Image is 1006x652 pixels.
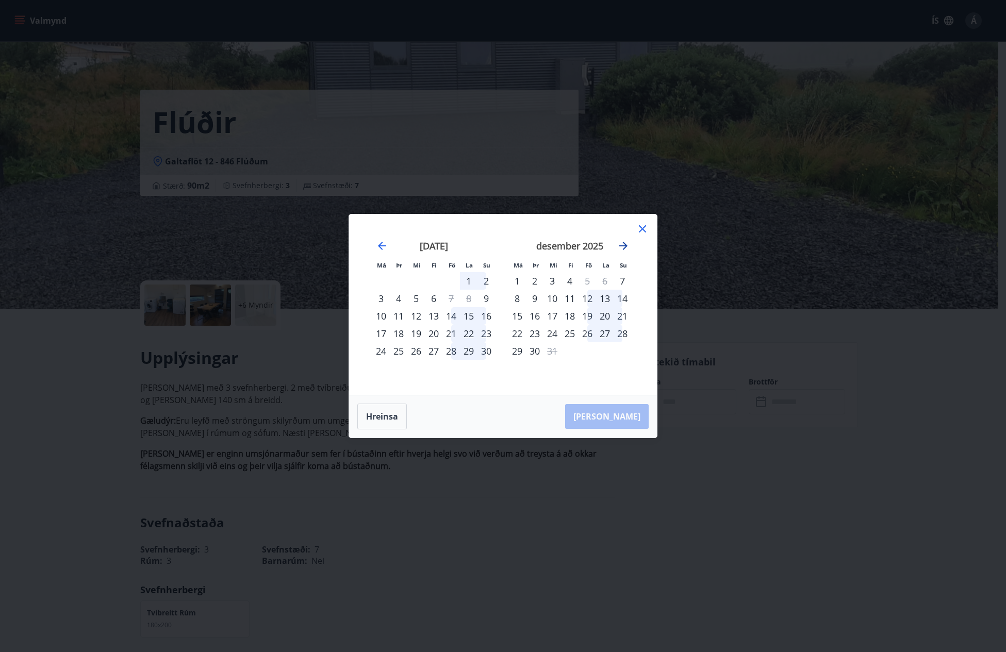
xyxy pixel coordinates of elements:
div: Move backward to switch to the previous month. [376,240,388,252]
td: Choose miðvikudagur, 19. nóvember 2025 as your check-in date. It’s available. [407,325,425,342]
td: Choose miðvikudagur, 5. nóvember 2025 as your check-in date. It’s available. [407,290,425,307]
td: Choose mánudagur, 1. desember 2025 as your check-in date. It’s available. [508,272,526,290]
div: 21 [614,307,631,325]
td: Choose laugardagur, 27. desember 2025 as your check-in date. It’s available. [596,325,614,342]
div: 11 [390,307,407,325]
div: 6 [425,290,442,307]
div: Aðeins útritun í boði [543,342,561,360]
td: Choose föstudagur, 28. nóvember 2025 as your check-in date. It’s available. [442,342,460,360]
div: 13 [425,307,442,325]
td: Choose mánudagur, 17. nóvember 2025 as your check-in date. It’s available. [372,325,390,342]
small: Mi [550,261,557,269]
div: 29 [508,342,526,360]
div: 12 [579,290,596,307]
td: Choose mánudagur, 15. desember 2025 as your check-in date. It’s available. [508,307,526,325]
small: Má [377,261,386,269]
div: 18 [390,325,407,342]
td: Choose mánudagur, 10. nóvember 2025 as your check-in date. It’s available. [372,307,390,325]
td: Choose þriðjudagur, 4. nóvember 2025 as your check-in date. It’s available. [390,290,407,307]
td: Not available. laugardagur, 8. nóvember 2025 [460,290,477,307]
td: Choose laugardagur, 29. nóvember 2025 as your check-in date. It’s available. [460,342,477,360]
td: Choose þriðjudagur, 16. desember 2025 as your check-in date. It’s available. [526,307,543,325]
small: Fö [585,261,592,269]
td: Choose föstudagur, 14. nóvember 2025 as your check-in date. It’s available. [442,307,460,325]
small: Þr [396,261,402,269]
td: Choose mánudagur, 22. desember 2025 as your check-in date. It’s available. [508,325,526,342]
td: Choose fimmtudagur, 20. nóvember 2025 as your check-in date. It’s available. [425,325,442,342]
div: Aðeins innritun í boði [477,290,495,307]
strong: desember 2025 [536,240,603,252]
td: Choose föstudagur, 26. desember 2025 as your check-in date. It’s available. [579,325,596,342]
td: Choose föstudagur, 19. desember 2025 as your check-in date. It’s available. [579,307,596,325]
div: 22 [508,325,526,342]
small: Fö [449,261,455,269]
div: 10 [543,290,561,307]
div: 30 [526,342,543,360]
div: 26 [407,342,425,360]
div: 23 [477,325,495,342]
div: 1 [460,272,477,290]
td: Choose laugardagur, 1. nóvember 2025 as your check-in date. It’s available. [460,272,477,290]
td: Choose laugardagur, 13. desember 2025 as your check-in date. It’s available. [596,290,614,307]
div: 5 [407,290,425,307]
td: Choose föstudagur, 12. desember 2025 as your check-in date. It’s available. [579,290,596,307]
td: Choose sunnudagur, 2. nóvember 2025 as your check-in date. It’s available. [477,272,495,290]
div: 20 [596,307,614,325]
div: 10 [372,307,390,325]
div: 30 [477,342,495,360]
div: 24 [372,342,390,360]
small: La [602,261,609,269]
div: 15 [460,307,477,325]
div: 4 [561,272,579,290]
td: Choose fimmtudagur, 27. nóvember 2025 as your check-in date. It’s available. [425,342,442,360]
div: 2 [526,272,543,290]
div: 25 [561,325,579,342]
div: 27 [425,342,442,360]
td: Choose fimmtudagur, 4. desember 2025 as your check-in date. It’s available. [561,272,579,290]
td: Choose þriðjudagur, 9. desember 2025 as your check-in date. It’s available. [526,290,543,307]
div: 9 [526,290,543,307]
div: 16 [477,307,495,325]
td: Choose sunnudagur, 28. desember 2025 as your check-in date. It’s available. [614,325,631,342]
small: Þr [533,261,539,269]
td: Choose miðvikudagur, 17. desember 2025 as your check-in date. It’s available. [543,307,561,325]
td: Choose sunnudagur, 14. desember 2025 as your check-in date. It’s available. [614,290,631,307]
td: Choose sunnudagur, 16. nóvember 2025 as your check-in date. It’s available. [477,307,495,325]
td: Choose miðvikudagur, 26. nóvember 2025 as your check-in date. It’s available. [407,342,425,360]
div: 13 [596,290,614,307]
td: Choose þriðjudagur, 11. nóvember 2025 as your check-in date. It’s available. [390,307,407,325]
div: 18 [561,307,579,325]
td: Choose sunnudagur, 30. nóvember 2025 as your check-in date. It’s available. [477,342,495,360]
td: Choose þriðjudagur, 2. desember 2025 as your check-in date. It’s available. [526,272,543,290]
td: Choose mánudagur, 29. desember 2025 as your check-in date. It’s available. [508,342,526,360]
td: Choose föstudagur, 21. nóvember 2025 as your check-in date. It’s available. [442,325,460,342]
td: Choose laugardagur, 20. desember 2025 as your check-in date. It’s available. [596,307,614,325]
div: 14 [614,290,631,307]
div: 12 [407,307,425,325]
td: Choose sunnudagur, 9. nóvember 2025 as your check-in date. It’s available. [477,290,495,307]
td: Choose fimmtudagur, 13. nóvember 2025 as your check-in date. It’s available. [425,307,442,325]
div: 11 [561,290,579,307]
td: Choose fimmtudagur, 6. nóvember 2025 as your check-in date. It’s available. [425,290,442,307]
div: 27 [596,325,614,342]
div: 23 [526,325,543,342]
td: Not available. föstudagur, 5. desember 2025 [579,272,596,290]
td: Choose þriðjudagur, 18. nóvember 2025 as your check-in date. It’s available. [390,325,407,342]
td: Choose miðvikudagur, 24. desember 2025 as your check-in date. It’s available. [543,325,561,342]
td: Not available. miðvikudagur, 31. desember 2025 [543,342,561,360]
div: 25 [390,342,407,360]
td: Not available. laugardagur, 6. desember 2025 [596,272,614,290]
td: Choose mánudagur, 24. nóvember 2025 as your check-in date. It’s available. [372,342,390,360]
div: 8 [508,290,526,307]
div: Move forward to switch to the next month. [617,240,630,252]
td: Not available. föstudagur, 7. nóvember 2025 [442,290,460,307]
td: Choose þriðjudagur, 30. desember 2025 as your check-in date. It’s available. [526,342,543,360]
td: Choose fimmtudagur, 11. desember 2025 as your check-in date. It’s available. [561,290,579,307]
td: Choose sunnudagur, 21. desember 2025 as your check-in date. It’s available. [614,307,631,325]
td: Choose þriðjudagur, 23. desember 2025 as your check-in date. It’s available. [526,325,543,342]
td: Choose sunnudagur, 23. nóvember 2025 as your check-in date. It’s available. [477,325,495,342]
small: Su [620,261,627,269]
div: Aðeins útritun í boði [442,290,460,307]
div: 26 [579,325,596,342]
div: 15 [508,307,526,325]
